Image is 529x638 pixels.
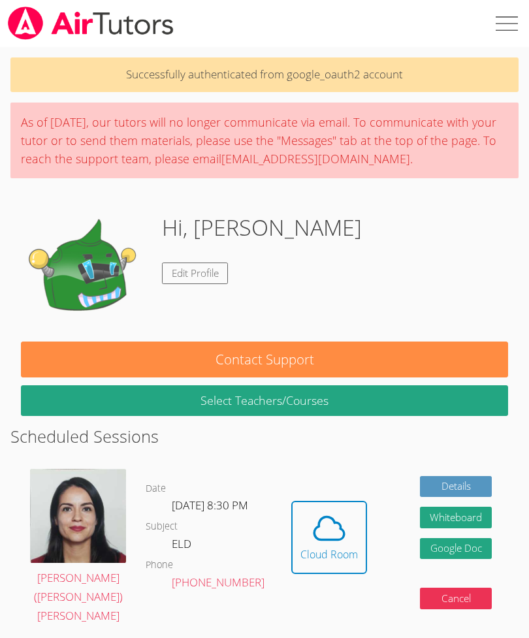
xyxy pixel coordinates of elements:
[300,547,358,562] div: Cloud Room
[30,469,126,625] a: [PERSON_NAME] ([PERSON_NAME]) [PERSON_NAME]
[10,57,519,92] p: Successfully authenticated from google_oauth2 account
[21,211,152,342] img: default.png
[172,498,248,513] span: [DATE] 8:30 PM
[146,557,173,573] dt: Phone
[420,476,492,498] a: Details
[10,103,519,178] div: As of [DATE], our tutors will no longer communicate via email. To communicate with your tutor or ...
[162,263,229,284] a: Edit Profile
[172,575,264,590] a: [PHONE_NUMBER]
[7,7,175,40] img: airtutors_banner-c4298cdbf04f3fff15de1276eac7730deb9818008684d7c2e4769d2f7ddbe033.png
[291,501,367,574] button: Cloud Room
[162,211,362,244] h1: Hi, [PERSON_NAME]
[146,481,166,497] dt: Date
[172,535,194,557] dd: ELD
[21,385,509,416] a: Select Teachers/Courses
[10,424,519,449] h2: Scheduled Sessions
[21,342,509,377] button: Contact Support
[420,538,492,560] a: Google Doc
[146,518,178,535] dt: Subject
[30,469,126,563] img: picture.jpeg
[420,507,492,528] button: Whiteboard
[420,588,492,609] button: Cancel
